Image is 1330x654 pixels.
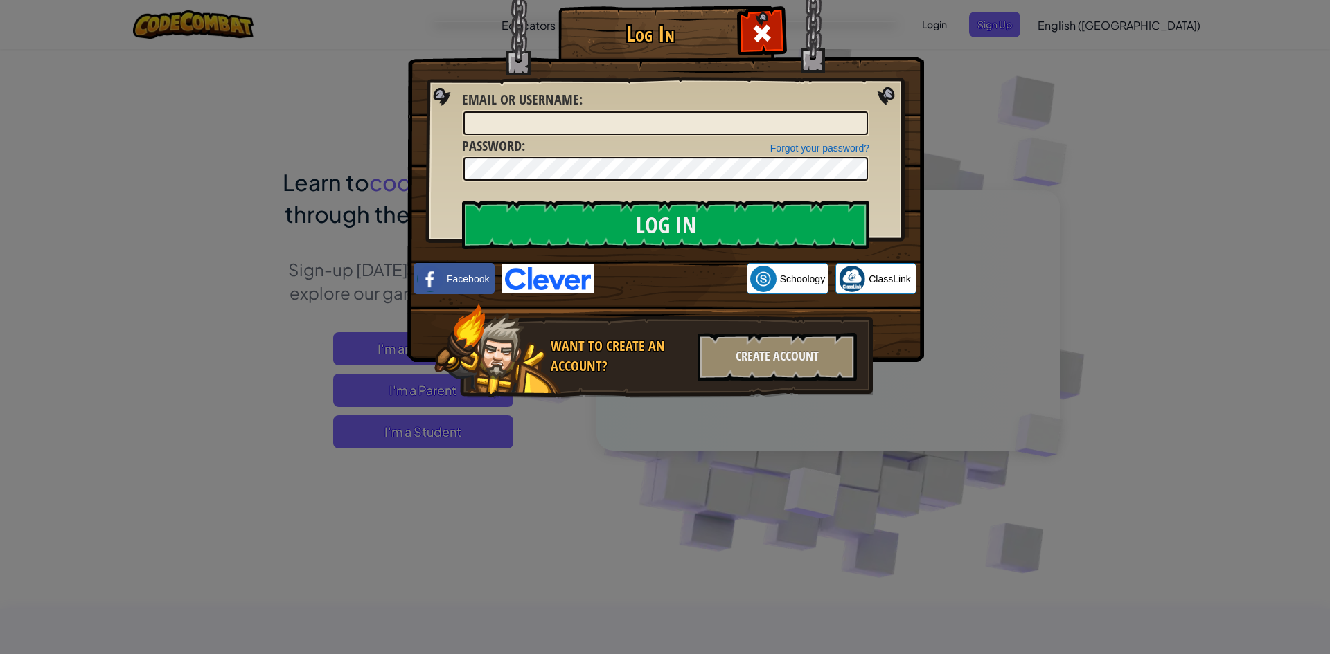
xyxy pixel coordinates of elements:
div: Create Account [698,333,857,381]
a: Forgot your password? [770,143,869,154]
img: facebook_small.png [417,266,443,292]
input: Log In [462,201,869,249]
iframe: Sign in with Google Button [594,264,747,294]
img: classlink-logo-small.png [839,266,865,292]
img: clever-logo-blue.png [502,264,594,293]
span: ClassLink [869,272,911,286]
h1: Log In [562,21,738,46]
span: Email or Username [462,90,579,109]
span: Schoology [780,272,825,286]
label: : [462,136,525,156]
img: schoology.png [750,266,777,292]
label: : [462,90,583,110]
span: Password [462,136,522,155]
div: Want to create an account? [551,336,689,376]
span: Facebook [447,272,489,286]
